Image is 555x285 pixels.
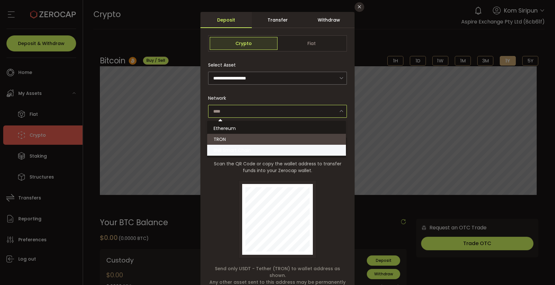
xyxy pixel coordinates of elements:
[208,161,347,174] span: Scan the QR Code or copy the wallet address to transfer funds into your Zerocap wallet.
[523,254,555,285] iframe: Chat Widget
[355,2,364,12] button: Close
[252,12,303,28] div: Transfer
[200,12,252,28] div: Deposit
[303,12,355,28] div: Withdraw
[277,37,345,50] span: Fiat
[208,62,240,68] label: Select Asset
[214,147,251,153] span: BNB Smart Chain
[214,125,236,132] span: Ethereum
[210,37,277,50] span: Crypto
[208,265,347,279] span: Send only USDT - Tether (TRON) to wallet address as shown.
[214,136,226,142] span: TRON
[208,95,230,101] label: Network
